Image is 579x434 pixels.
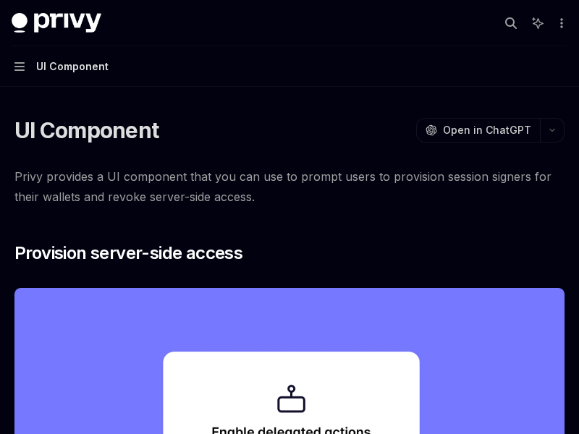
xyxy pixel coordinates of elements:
[14,117,159,143] h1: UI Component
[12,13,101,33] img: dark logo
[443,123,531,137] span: Open in ChatGPT
[416,118,540,142] button: Open in ChatGPT
[36,58,109,75] div: UI Component
[14,166,565,207] span: Privy provides a UI component that you can use to prompt users to provision session signers for t...
[14,242,242,265] span: Provision server-side access
[553,13,567,33] button: More actions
